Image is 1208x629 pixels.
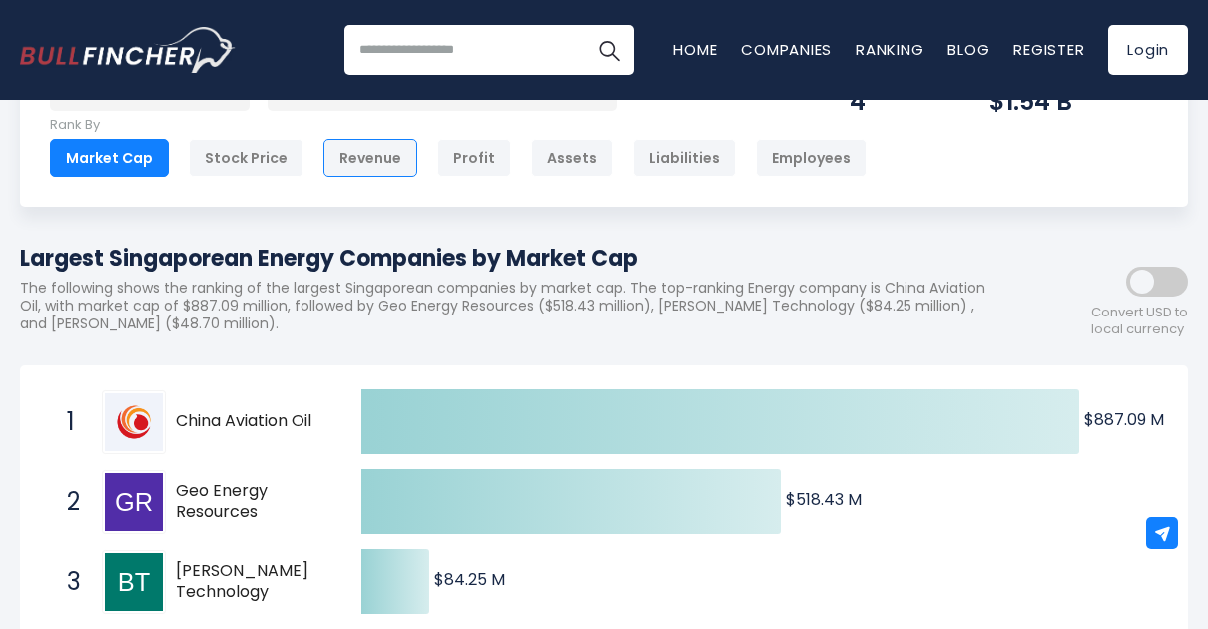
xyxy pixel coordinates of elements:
span: [PERSON_NAME] Technology [176,561,326,603]
div: Liabilities [633,139,736,177]
span: 2 [57,485,77,519]
p: Rank By [50,117,867,134]
text: $887.09 M [1084,408,1164,431]
a: Companies [741,39,832,60]
a: Blog [947,39,989,60]
div: $1.54 B [989,86,1158,117]
div: Assets [531,139,613,177]
h1: Largest Singaporean Energy Companies by Market Cap [20,242,1008,275]
a: Go to homepage [20,27,235,73]
a: Home [673,39,717,60]
div: Revenue [323,139,417,177]
a: Login [1108,25,1188,75]
button: Search [584,25,634,75]
img: Bullfincher logo [20,27,236,73]
span: Convert USD to local currency [1091,305,1188,338]
div: Employees [756,139,867,177]
img: Baker Technology [105,553,163,611]
div: Stock Price [189,139,303,177]
img: Geo Energy Resources [105,473,163,531]
a: Register [1013,39,1084,60]
a: Ranking [856,39,923,60]
span: China Aviation Oil [176,411,326,432]
span: 3 [57,565,77,599]
img: China Aviation Oil [105,393,163,451]
span: Geo Energy Resources [176,481,326,523]
div: Market Cap [50,139,169,177]
div: Profit [437,139,511,177]
text: $84.25 M [434,568,505,591]
span: 1 [57,405,77,439]
p: The following shows the ranking of the largest Singaporean companies by market cap. The top-ranki... [20,279,1008,333]
div: 4 [850,86,939,117]
text: $518.43 M [786,488,862,511]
